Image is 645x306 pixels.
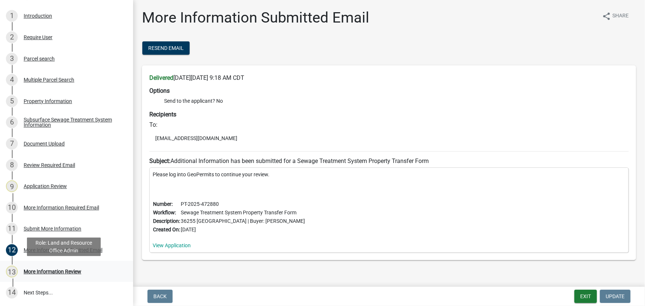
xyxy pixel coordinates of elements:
[153,218,180,224] b: Description:
[180,225,305,234] td: [DATE]
[606,293,625,299] span: Update
[24,117,121,127] div: Subsurface Sewage Treatment System Information
[6,95,18,107] div: 5
[153,242,191,248] a: View Application
[574,290,597,303] button: Exit
[24,77,74,82] div: Multiple Parcel Search
[153,293,167,299] span: Back
[24,35,52,40] div: Require User
[600,290,631,303] button: Update
[6,10,18,22] div: 1
[153,210,176,215] b: Workflow:
[596,9,635,23] button: shareShare
[6,244,18,256] div: 12
[24,269,81,274] div: More Information Review
[24,141,65,146] div: Document Upload
[6,74,18,86] div: 4
[602,12,611,21] i: share
[6,138,18,150] div: 7
[164,97,629,105] li: Send to the applicant? No
[149,74,173,81] strong: Delivered
[142,41,190,55] button: Resend Email
[153,227,180,232] b: Created On:
[180,217,305,225] td: 36255 [GEOGRAPHIC_DATA] | Buyer: [PERSON_NAME]
[149,121,629,128] h6: To:
[147,290,173,303] button: Back
[6,31,18,43] div: 2
[27,238,101,256] div: Role: Land and Resource Office Admin
[153,171,625,178] p: Please log into GeoPermits to continue your review.
[24,13,52,18] div: Introduction
[6,223,18,235] div: 11
[149,157,629,164] h6: Additional Information has been submitted for a Sewage Treatment System Property Transfer Form
[24,56,55,61] div: Parcel search
[24,99,72,104] div: Property Information
[6,53,18,65] div: 3
[24,163,75,168] div: Review Required Email
[148,45,184,51] span: Resend Email
[24,248,102,253] div: More Information Submitted Email
[24,184,67,189] div: Application Review
[180,200,305,208] td: PT-2025-472880
[6,159,18,171] div: 8
[149,157,170,164] strong: Subject:
[6,287,18,299] div: 14
[6,180,18,192] div: 9
[149,111,176,118] strong: Recipients
[6,266,18,278] div: 13
[149,133,629,144] li: [EMAIL_ADDRESS][DOMAIN_NAME]
[153,201,173,207] b: Number:
[149,74,629,81] h6: [DATE][DATE] 9:18 AM CDT
[142,9,369,27] h1: More Information Submitted Email
[24,226,81,231] div: Submit More Information
[6,202,18,214] div: 10
[180,208,305,217] td: Sewage Treatment System Property Transfer Form
[149,87,170,94] strong: Options
[6,116,18,128] div: 6
[24,205,99,210] div: More Information Required Email
[612,12,629,21] span: Share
